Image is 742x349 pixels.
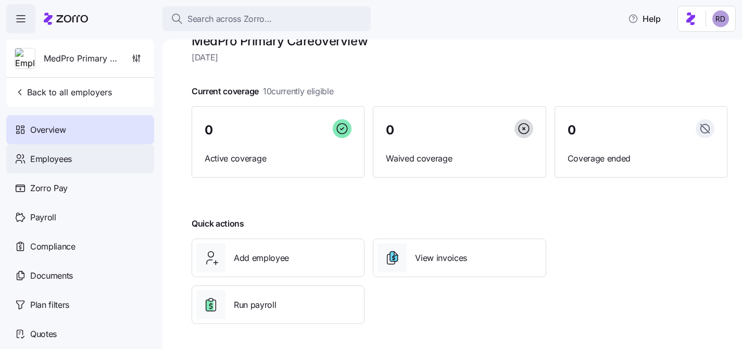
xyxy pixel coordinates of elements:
[30,153,72,166] span: Employees
[10,82,116,103] button: Back to all employers
[568,124,576,136] span: 0
[187,13,272,26] span: Search across Zorro...
[30,269,73,282] span: Documents
[205,152,351,165] span: Active coverage
[568,152,714,165] span: Coverage ended
[30,328,57,341] span: Quotes
[6,144,154,173] a: Employees
[263,85,334,98] span: 10 currently eligible
[6,203,154,232] a: Payroll
[386,152,533,165] span: Waived coverage
[15,48,35,69] img: Employer logo
[6,290,154,319] a: Plan filters
[192,217,244,230] span: Quick actions
[30,123,66,136] span: Overview
[30,211,56,224] span: Payroll
[712,10,729,27] img: 6d862e07fa9c5eedf81a4422c42283ac
[6,173,154,203] a: Zorro Pay
[192,85,334,98] span: Current coverage
[6,261,154,290] a: Documents
[44,52,119,65] span: MedPro Primary Care
[386,124,394,136] span: 0
[30,240,76,253] span: Compliance
[15,86,112,98] span: Back to all employers
[620,8,669,29] button: Help
[415,252,467,265] span: View invoices
[30,298,69,311] span: Plan filters
[30,182,68,195] span: Zorro Pay
[6,232,154,261] a: Compliance
[6,319,154,348] a: Quotes
[192,51,727,64] span: [DATE]
[192,33,727,49] h1: MedPro Primary Care overview
[6,115,154,144] a: Overview
[205,124,213,136] span: 0
[234,298,276,311] span: Run payroll
[162,6,371,31] button: Search across Zorro...
[628,13,661,25] span: Help
[234,252,289,265] span: Add employee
